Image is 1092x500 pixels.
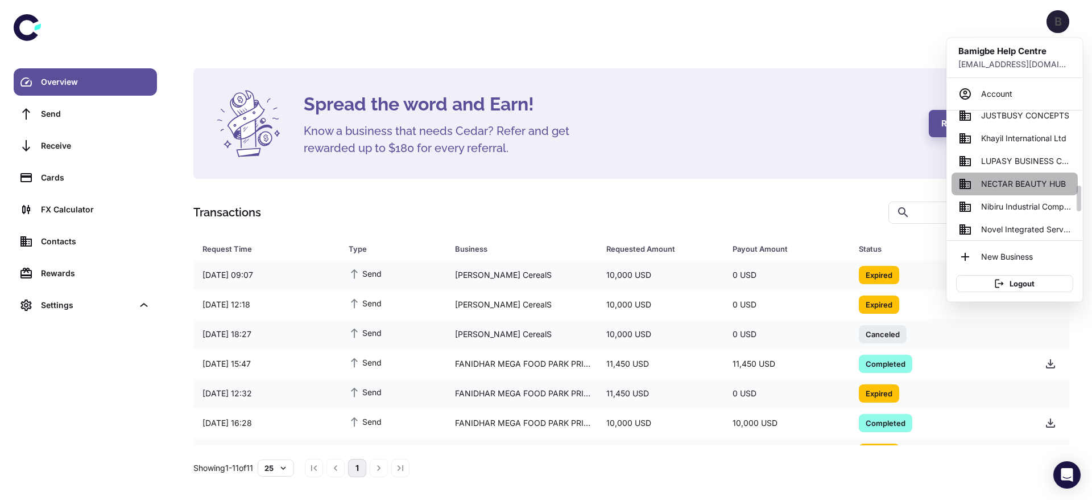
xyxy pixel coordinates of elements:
[981,132,1066,145] span: Khayil International Ltd
[981,155,1071,167] span: LUPASY BUSINESS CONCEPT
[981,178,1066,190] span: NECTAR BEAUTY HUB
[958,45,1071,58] h6: Bamigbe Help Centre
[956,275,1073,292] button: Logout
[1053,461,1081,489] div: Open Intercom Messenger
[981,223,1071,236] span: Novel Integrated Services Ltd
[952,245,1078,268] li: New Business
[952,83,1078,105] a: Account
[981,200,1071,213] span: Nibiru Industrial Company Ltd
[981,109,1069,122] span: JUSTBUSY CONCEPTS
[958,58,1071,71] p: [EMAIL_ADDRESS][DOMAIN_NAME]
